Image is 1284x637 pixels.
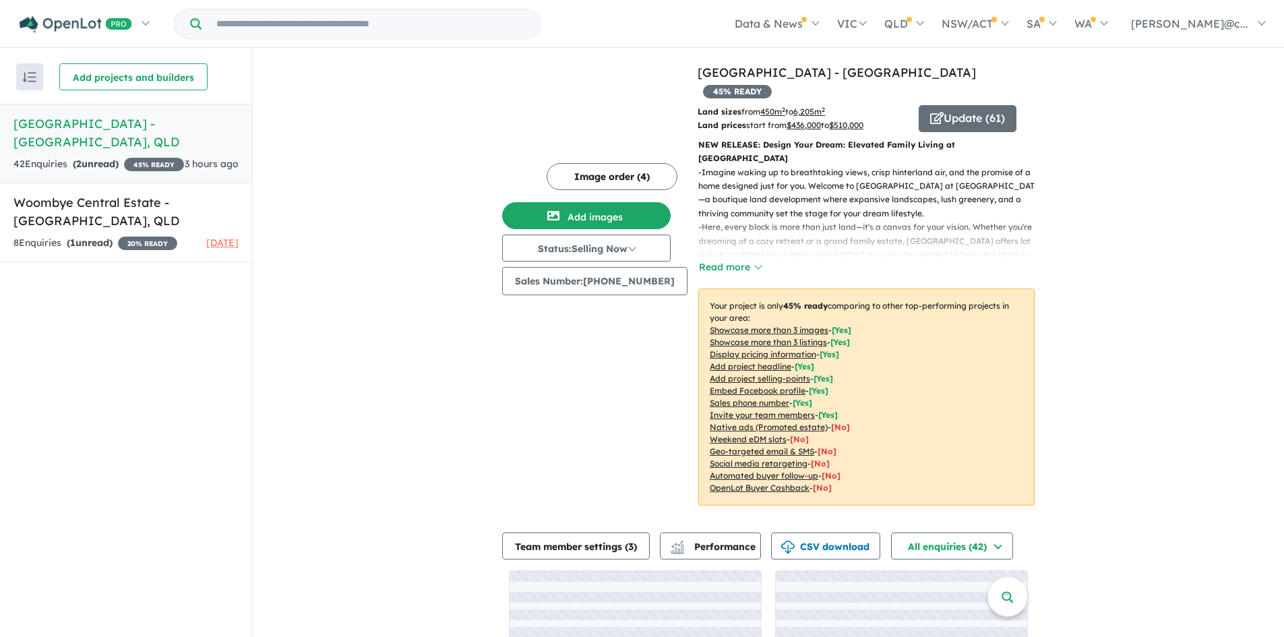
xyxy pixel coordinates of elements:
b: 45 % ready [783,301,828,311]
span: 3 [628,541,634,553]
span: [PERSON_NAME]@c... [1131,17,1248,30]
span: [No] [831,422,850,432]
button: Status:Selling Now [502,235,671,262]
sup: 2 [822,106,825,113]
u: Showcase more than 3 images [710,325,828,335]
p: - Here, every block is more than just land—it's a canvas for your vision. Whether you're dreaming... [698,220,1045,289]
u: Add project headline [710,361,791,371]
p: NEW RELEASE: Design Your Dream: Elevated Family Living at [GEOGRAPHIC_DATA] [698,138,1035,166]
u: Social media retargeting [710,458,807,468]
p: - Imagine waking up to breathtaking views, crisp hinterland air, and the promise of a home design... [698,166,1045,221]
button: Image order (4) [547,163,677,190]
span: to [785,107,825,117]
h5: [GEOGRAPHIC_DATA] - [GEOGRAPHIC_DATA] , QLD [13,115,239,151]
u: Embed Facebook profile [710,386,805,396]
span: [No] [822,471,840,481]
button: Sales Number:[PHONE_NUMBER] [502,267,687,295]
button: All enquiries (42) [891,533,1013,559]
u: Sales phone number [710,398,789,408]
input: Try estate name, suburb, builder or developer [204,9,537,38]
span: [ Yes ] [809,386,828,396]
span: 45 % READY [703,85,772,98]
strong: ( unread) [67,237,113,249]
sup: 2 [782,106,785,113]
span: 20 % READY [118,237,177,250]
span: [ Yes ] [818,410,838,420]
span: [DATE] [206,237,239,249]
button: Performance [660,533,761,559]
img: bar-chart.svg [671,545,684,553]
u: Invite your team members [710,410,815,420]
u: 450 m [760,107,785,117]
u: OpenLot Buyer Cashback [710,483,809,493]
u: 6,205 m [793,107,825,117]
u: $ 436,000 [787,120,821,130]
span: 1 [70,237,75,249]
img: Openlot PRO Logo White [20,16,132,33]
span: [ Yes ] [830,337,850,347]
p: start from [698,119,909,132]
span: Performance [673,541,756,553]
span: [ Yes ] [793,398,812,408]
span: [ Yes ] [795,361,814,371]
button: Read more [698,260,762,275]
span: [No] [811,458,830,468]
span: [No] [818,446,836,456]
b: Land prices [698,120,746,130]
u: Display pricing information [710,349,816,359]
img: line-chart.svg [671,541,683,548]
u: Add project selling-points [710,373,810,384]
u: Geo-targeted email & SMS [710,446,814,456]
a: [GEOGRAPHIC_DATA] - [GEOGRAPHIC_DATA] [698,65,976,80]
span: [No] [790,434,809,444]
button: Update (61) [919,105,1016,132]
h5: Woombye Central Estate - [GEOGRAPHIC_DATA] , QLD [13,193,239,230]
span: [No] [813,483,832,493]
u: $ 510,000 [829,120,863,130]
button: Add projects and builders [59,63,208,90]
b: Land sizes [698,107,741,117]
div: 8 Enquir ies [13,235,177,251]
u: Weekend eDM slots [710,434,787,444]
div: 42 Enquir ies [13,156,184,173]
p: from [698,105,909,119]
u: Showcase more than 3 listings [710,337,827,347]
span: [ Yes ] [832,325,851,335]
span: [ Yes ] [814,373,833,384]
p: Your project is only comparing to other top-performing projects in your area: - - - - - - - - - -... [698,289,1035,506]
span: 2 [76,158,82,170]
img: sort.svg [23,72,36,82]
button: Team member settings (3) [502,533,650,559]
button: CSV download [771,533,880,559]
span: to [821,120,863,130]
strong: ( unread) [73,158,119,170]
u: Native ads (Promoted estate) [710,422,828,432]
span: [ Yes ] [820,349,839,359]
img: download icon [781,541,795,554]
span: 45 % READY [124,158,184,171]
u: Automated buyer follow-up [710,471,818,481]
button: Add images [502,202,671,229]
span: 3 hours ago [185,158,239,170]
